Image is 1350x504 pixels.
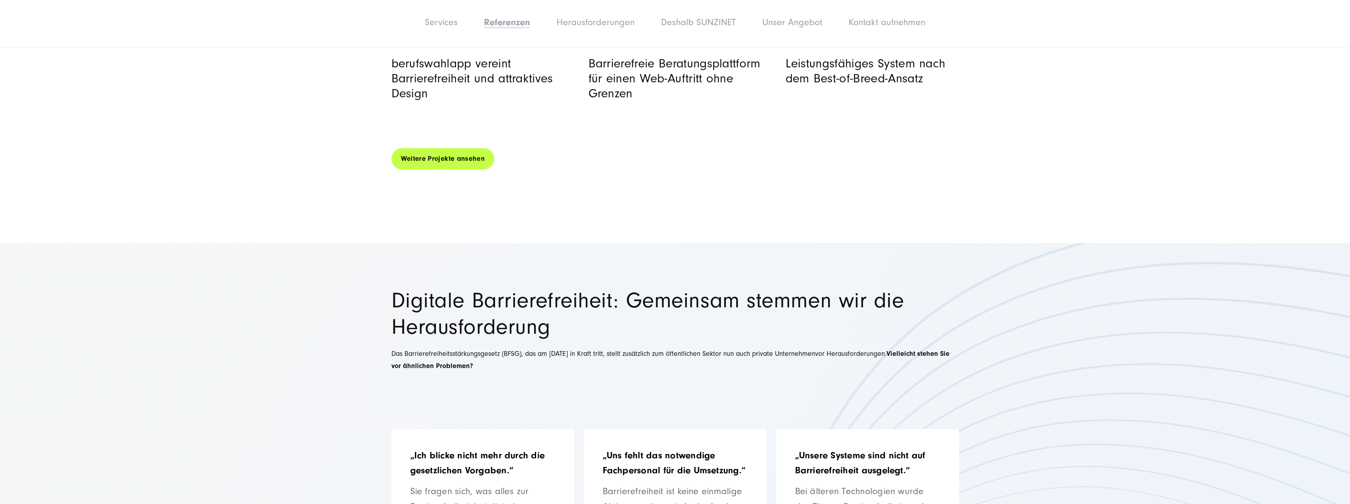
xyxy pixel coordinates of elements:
a: Unser Angebot [762,17,822,28]
strong: „Unsere Systeme sind nicht auf Barrierefreiheit ausgelegt.“ [795,450,925,476]
a: Kontakt aufnehmen [849,17,925,28]
a: Leistungsfähiges System nach dem Best-of-Breed-Ansatz [786,56,946,86]
a: Services [425,17,458,28]
strong: „Ich blicke nicht mehr durch die gesetzlichen Vorgaben.“ [410,450,545,476]
span: Das Barrierefreiheitsstärkungsgesetz (BFSG), das am [DATE] in Kraft tritt, [391,350,605,358]
h2: Digitale Barrierefreiheit: Gemeinsam stemmen wir die Herausforderung [391,287,959,340]
strong: Vielleicht stehen Sie vor ähnlichen Problemen? [391,350,950,370]
a: Barrierefreie Beratungsplattform für einen Web-Auftritt ohne Grenzen [588,56,761,100]
strong: „Uns fehlt das notwendige Fachpersonal für die Umsetzung.“ [603,450,746,476]
span: stellt zusätzlich zum öffentlichen Sektor nun auch private Unternehmen [607,350,815,358]
a: Deshalb SUNZINET [661,17,736,28]
a: Weitere Projekte ansehen [391,147,495,170]
a: berufswahlapp vereint Barrierefreiheit und attraktives Design [391,56,553,100]
a: Referenzen [484,17,530,28]
a: Herausforderungen [557,17,635,28]
p: vor Herausforderungen. [391,348,959,372]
